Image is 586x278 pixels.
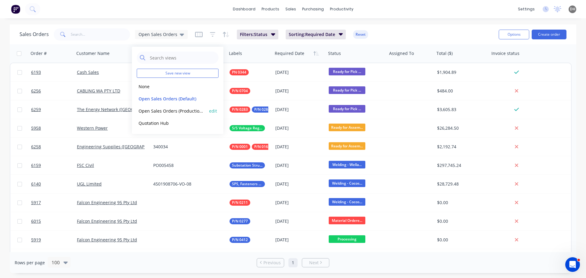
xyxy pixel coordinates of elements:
input: Search views [149,52,215,64]
span: Welding - Cocos... [329,179,365,187]
div: $28,729.48 [437,181,485,187]
a: 6159 [31,156,77,175]
button: SPS, Fasteners & Buy IN [230,181,265,187]
span: P/N 0162 [254,144,270,150]
button: PN 0344 [230,69,249,75]
div: [DATE] [275,88,324,94]
span: P/N 0412 [232,237,248,243]
div: Assigned To [389,50,414,56]
a: 6259 [31,100,77,119]
span: Open Sales Orders [139,31,177,38]
span: Processing [329,235,365,243]
a: 5919 [31,231,77,249]
span: P/N 0284 [254,107,270,113]
span: 6259 [31,107,41,113]
span: S/S Voltage Reg Lids [232,125,262,131]
span: Previous [263,260,281,266]
span: 6140 [31,181,41,187]
span: Ready for Pick ... [329,68,365,75]
button: Create order [532,30,566,39]
div: Status [328,50,341,56]
span: Welding - Cocos... [329,198,365,206]
button: Open Sales Orders (Production Meeting) [137,107,206,114]
a: 5958 [31,119,77,137]
div: [DATE] [275,162,324,168]
div: settings [515,5,538,14]
div: productivity [327,5,356,14]
div: $484.00 [437,88,485,94]
span: Next [309,260,319,266]
div: $0.00 [437,237,485,243]
span: Ready for Assem... [329,124,365,131]
div: 4501908706-VO-08 [153,181,221,187]
div: sales [282,5,299,14]
a: 6015 [31,212,77,230]
button: P/N 0704 [230,88,250,94]
a: Falcon Engineering 95 Pty Ltd [77,218,137,224]
span: 6193 [31,69,41,75]
a: FSC Civil [77,162,94,168]
div: [DATE] [275,181,324,187]
a: Engineering Supplies ([GEOGRAPHIC_DATA]) Pty Ltd [77,144,181,150]
a: 6193 [31,63,77,81]
button: P/N 0283P/N 0284 [230,107,295,113]
a: Falcon Engineering 95 Pty Ltd [77,237,137,243]
span: 6256 [31,88,41,94]
span: 6258 [31,144,41,150]
span: Ready for Assem... [329,142,365,150]
button: Quotation Hub [137,120,206,127]
div: [DATE] [275,144,324,150]
span: P/N 0704 [232,88,248,94]
span: P/N 0283 [232,107,248,113]
div: $297,745.24 [437,162,485,168]
div: $3,605.83 [437,107,485,113]
div: Invoice status [491,50,519,56]
a: Previous page [257,260,284,266]
div: Customer Name [76,50,110,56]
ul: Pagination [254,258,332,267]
a: Next page [302,260,329,266]
button: P/N 0277 [230,218,250,224]
button: S/S Voltage Reg Lids [230,125,265,131]
button: P/N 0412 [230,237,250,243]
div: [DATE] [275,107,324,113]
div: Required Date [275,50,304,56]
div: $2,192.74 [437,144,485,150]
iframe: Intercom live chat [565,257,580,272]
span: P/N 0277 [232,218,248,224]
button: P/N 0211 [230,200,250,206]
span: Material Ordere... [329,217,365,224]
span: 5917 [31,200,41,206]
button: Filters:Status [237,30,278,39]
div: [DATE] [275,237,324,243]
span: 6159 [31,162,41,168]
div: Total ($) [436,50,453,56]
a: 5912 [31,249,77,268]
div: products [259,5,282,14]
a: Western Power [77,125,108,131]
a: 6256 [31,82,77,100]
button: Open Sales Orders (Default) [137,95,206,102]
button: Options [499,30,529,39]
span: P/N 0001 [232,144,248,150]
span: SPS, Fasteners & Buy IN [232,181,262,187]
a: The Energy Network ([GEOGRAPHIC_DATA]) Pty Ltd [77,107,179,112]
div: $0.00 [437,200,485,206]
div: $26,284.50 [437,125,485,131]
span: Substation Structural Steel [232,162,262,168]
div: 340034 [153,144,221,150]
button: edit [209,108,217,114]
button: Sorting:Required Date [286,30,346,39]
button: None [137,83,206,90]
span: Sorting: Required Date [289,31,335,38]
button: Save new view [137,69,219,78]
div: purchasing [299,5,327,14]
div: Order # [31,50,47,56]
div: $0.00 [437,218,485,224]
div: [DATE] [275,125,324,131]
span: Filters: Status [240,31,267,38]
span: Ready for Pick ... [329,105,365,113]
span: 6015 [31,218,41,224]
span: P/N 0211 [232,200,248,206]
span: Welding - Wella... [329,161,365,168]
